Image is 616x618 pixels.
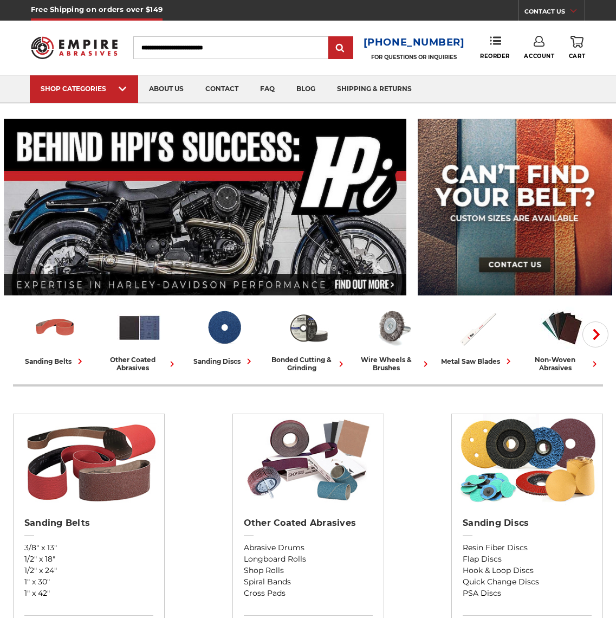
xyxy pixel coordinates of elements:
img: Banner for an interview featuring Horsepower Inc who makes Harley performance upgrades featured o... [4,119,407,295]
input: Submit [330,37,352,59]
a: 1/2" x 24" [24,565,153,576]
a: metal saw blades [440,305,516,367]
div: non-woven abrasives [524,356,600,372]
div: bonded cutting & grinding [271,356,347,372]
a: sanding belts [17,305,93,367]
a: Cart [569,36,585,60]
a: Reorder [480,36,510,59]
a: Shop Rolls [244,565,373,576]
div: sanding belts [25,356,86,367]
a: Spiral Bands [244,576,373,588]
h2: Other Coated Abrasives [244,518,373,529]
a: Longboard Rolls [244,553,373,565]
a: 3/8" x 13" [24,542,153,553]
a: Quick Change Discs [463,576,592,588]
a: 1" x 30" [24,576,153,588]
img: Sanding Belts [33,305,77,350]
img: Metal Saw Blades [455,305,500,350]
a: Cross Pads [244,588,373,599]
img: Other Coated Abrasives [238,414,378,506]
img: Empire Abrasives [31,31,118,65]
img: Sanding Discs [457,414,598,506]
p: FOR QUESTIONS OR INQUIRIES [364,54,465,61]
div: sanding discs [193,356,255,367]
a: Resin Fiber Discs [463,542,592,553]
a: blog [286,75,326,103]
img: promo banner for custom belts. [418,119,612,295]
a: other coated abrasives [102,305,178,372]
a: CONTACT US [524,5,585,21]
img: Wire Wheels & Brushes [371,305,416,350]
img: Sanding Discs [202,305,247,350]
a: Flap Discs [463,553,592,565]
span: Reorder [480,53,510,60]
a: shipping & returns [326,75,423,103]
a: non-woven abrasives [524,305,600,372]
a: wire wheels & brushes [355,305,431,372]
a: [PHONE_NUMBER] [364,35,465,50]
img: Other Coated Abrasives [117,305,162,350]
a: 1" x 42" [24,588,153,599]
a: PSA Discs [463,588,592,599]
a: sanding discs [186,305,262,367]
button: Next [582,321,608,347]
span: Account [524,53,554,60]
a: 1/2" x 18" [24,553,153,565]
div: metal saw blades [441,356,514,367]
h2: Sanding Discs [463,518,592,529]
h2: Sanding Belts [24,518,153,529]
a: Abrasive Drums [244,542,373,553]
img: Non-woven Abrasives [540,305,585,350]
a: Hook & Loop Discs [463,565,592,576]
div: wire wheels & brushes [355,356,431,372]
div: SHOP CATEGORIES [41,85,127,93]
a: about us [138,75,194,103]
div: other coated abrasives [102,356,178,372]
a: bonded cutting & grinding [271,305,347,372]
span: Cart [569,53,585,60]
img: Sanding Belts [19,414,159,506]
a: faq [249,75,286,103]
img: Bonded Cutting & Grinding [286,305,331,350]
a: contact [194,75,249,103]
